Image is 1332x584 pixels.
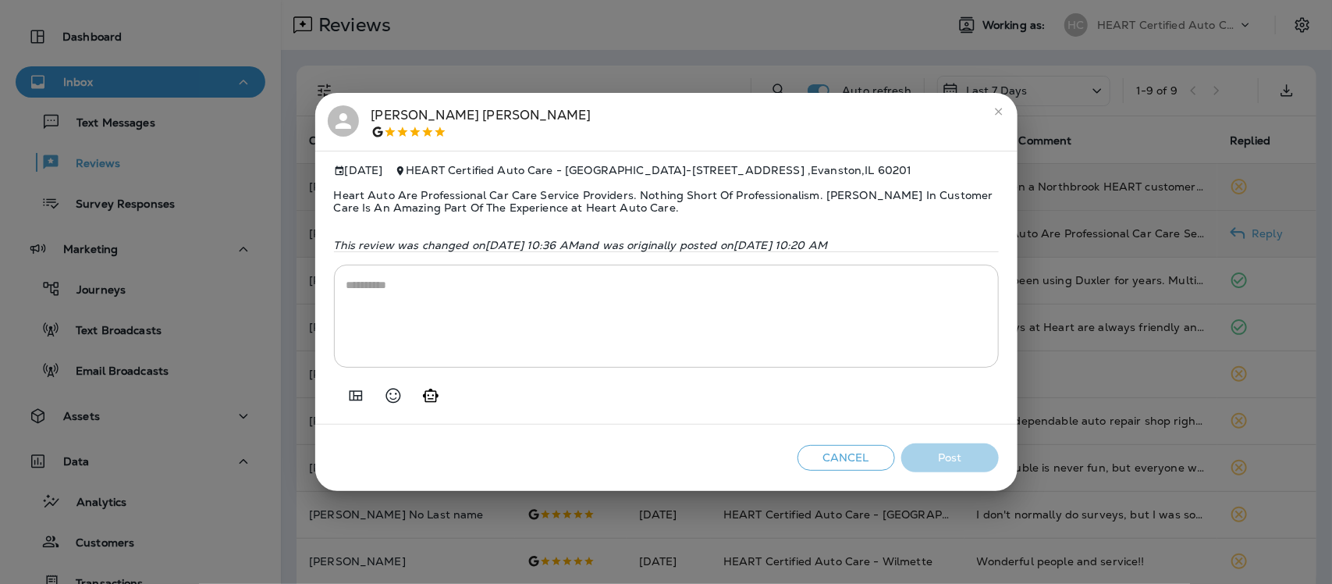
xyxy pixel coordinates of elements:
[986,99,1011,124] button: close
[578,238,827,252] span: and was originally posted on [DATE] 10:20 AM
[334,164,383,177] span: [DATE]
[415,380,446,411] button: Generate AI response
[406,163,911,177] span: HEART Certified Auto Care - [GEOGRAPHIC_DATA] - [STREET_ADDRESS] , Evanston , IL 60201
[334,239,999,251] p: This review was changed on [DATE] 10:36 AM
[340,380,371,411] button: Add in a premade template
[371,105,591,138] div: [PERSON_NAME] [PERSON_NAME]
[334,176,999,226] span: Heart Auto Are Professional Car Care Service Providers. Nothing Short Of Professionalism. [PERSON...
[378,380,409,411] button: Select an emoji
[797,445,895,471] button: Cancel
